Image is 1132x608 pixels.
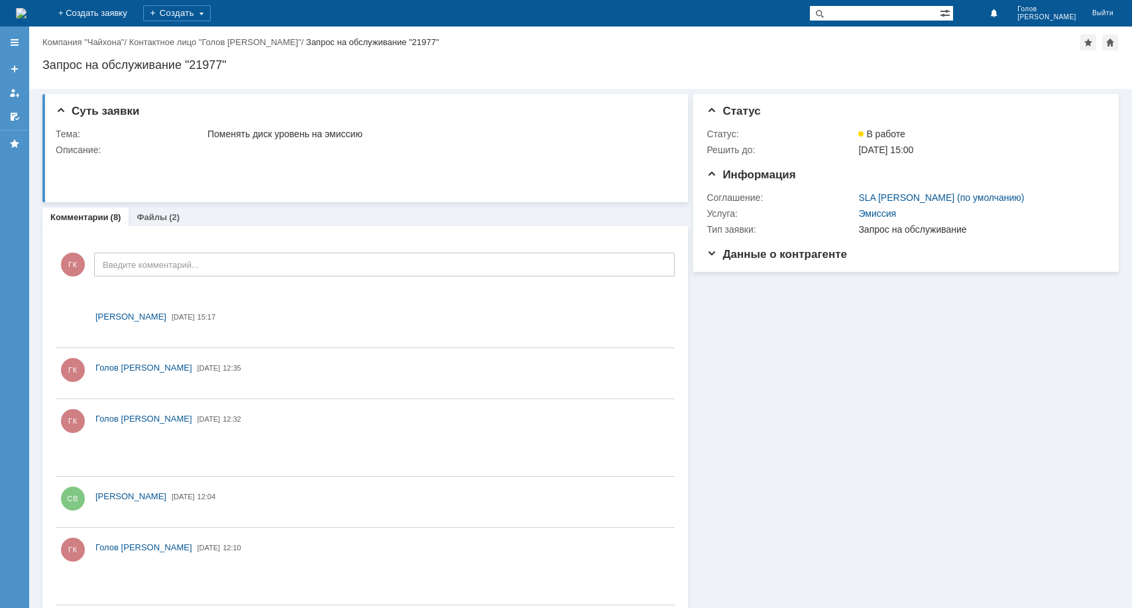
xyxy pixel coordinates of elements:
[207,129,669,139] div: Поменять диск уровень на эмиссию
[1017,5,1076,13] span: Голов
[169,212,180,222] div: (2)
[667,105,677,115] div: На всю страницу
[198,544,221,552] span: [DATE]
[940,6,953,19] span: Расширенный поиск
[707,145,856,155] div: Решить до:
[95,541,192,554] a: Голов [PERSON_NAME]
[56,105,139,117] span: Суть заявки
[707,248,847,261] span: Данные о контрагенте
[223,544,241,552] span: 12:10
[56,145,671,155] div: Описание:
[172,313,195,321] span: [DATE]
[858,192,1024,203] a: SLA [PERSON_NAME] (по умолчанию)
[56,129,205,139] div: Тема:
[223,415,241,423] span: 12:32
[1095,105,1105,115] div: На всю страницу
[143,5,211,21] div: Создать
[95,412,192,426] a: Голов [PERSON_NAME]
[1095,168,1105,179] div: На всю страницу
[1017,13,1076,21] span: [PERSON_NAME]
[306,37,439,47] div: Запрос на обслуживание "21977"
[664,237,675,247] div: На всю страницу
[4,82,25,103] a: Мои заявки
[858,129,905,139] span: В работе
[1080,34,1096,50] div: Добавить в избранное
[707,129,856,139] div: Статус:
[707,208,856,219] div: Услуга:
[42,58,1119,72] div: Запрос на обслуживание "21977"
[95,491,166,501] span: [PERSON_NAME]
[111,212,121,222] div: (8)
[4,58,25,80] a: Создать заявку
[61,253,85,276] span: ГК
[1095,248,1105,259] div: На всю страницу
[95,361,192,375] a: Голов [PERSON_NAME]
[95,490,166,503] a: [PERSON_NAME]
[95,414,192,424] span: Голов [PERSON_NAME]
[198,493,216,501] span: 12:04
[50,212,109,222] a: Комментарии
[707,105,760,117] span: Статус
[198,415,221,423] span: [DATE]
[95,312,166,322] span: [PERSON_NAME]
[95,542,192,552] span: Голов [PERSON_NAME]
[4,106,25,127] a: Мои согласования
[1102,34,1118,50] div: Сделать домашней страницей
[95,310,166,324] a: [PERSON_NAME]
[858,145,913,155] span: [DATE] 15:00
[16,8,27,19] img: logo
[16,8,27,19] a: Перейти на домашнюю страницу
[198,364,221,372] span: [DATE]
[42,37,124,47] a: Компания "Чайхона"
[129,37,302,47] a: Контактное лицо "Голов [PERSON_NAME]"
[42,37,129,47] div: /
[707,224,856,235] div: Тип заявки:
[707,168,795,181] span: Информация
[198,313,216,321] span: 15:17
[707,192,856,203] div: Соглашение:
[95,363,192,373] span: Голов [PERSON_NAME]
[172,493,195,501] span: [DATE]
[223,364,241,372] span: 12:35
[858,224,1099,235] div: Запрос на обслуживание
[858,208,896,219] a: Эмиссия
[137,212,167,222] a: Файлы
[129,37,306,47] div: /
